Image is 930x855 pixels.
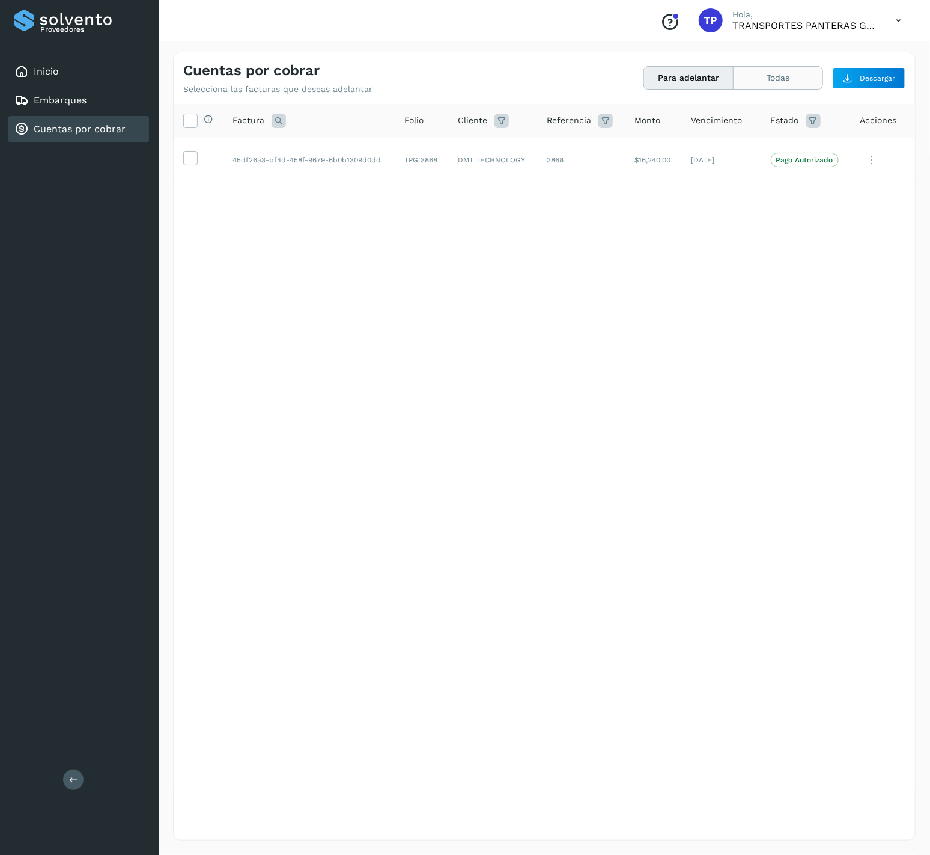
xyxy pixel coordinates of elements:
td: TPG 3868 [395,138,448,182]
div: Embarques [8,87,149,114]
p: Hola, [732,10,877,20]
h4: Cuentas por cobrar [183,62,320,79]
p: TRANSPORTES PANTERAS GAPO S.A. DE C.V. [732,20,877,31]
td: 45df26a3-bf4d-458f-9679-6b0b1309d0dd [223,138,395,182]
p: Pago Autorizado [776,156,833,164]
a: Cuentas por cobrar [34,123,126,135]
p: Selecciona las facturas que deseas adelantar [183,84,372,94]
button: Todas [734,67,822,89]
span: Monto [634,114,660,127]
div: Inicio [8,58,149,85]
span: Acciones [860,114,896,127]
span: Vencimiento [691,114,742,127]
td: $16,240.00 [625,138,681,182]
span: Factura [232,114,264,127]
td: [DATE] [681,138,761,182]
td: DMT TECHNOLOGY [448,138,537,182]
button: Descargar [833,67,905,89]
a: Inicio [34,66,59,77]
a: Embarques [34,94,87,106]
span: Folio [404,114,424,127]
span: Referencia [547,114,591,127]
p: Proveedores [40,25,144,34]
div: Cuentas por cobrar [8,116,149,142]
button: Para adelantar [644,67,734,89]
span: Descargar [860,73,895,84]
span: Estado [771,114,799,127]
span: Cliente [458,114,487,127]
td: 3868 [537,138,625,182]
